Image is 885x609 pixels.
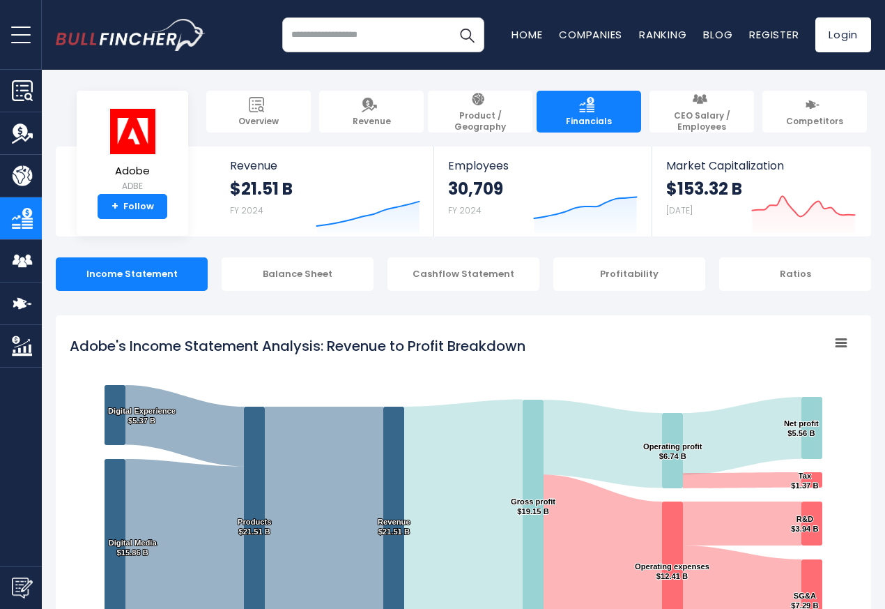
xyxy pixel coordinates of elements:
[666,204,693,216] small: [DATE]
[111,200,118,213] strong: +
[378,518,410,536] text: Revenue $21.51 B
[428,91,532,133] a: Product / Geography
[56,19,206,51] img: bullfincher logo
[449,17,484,52] button: Search
[652,146,870,236] a: Market Capitalization $153.32 B [DATE]
[719,257,871,291] div: Ratios
[206,91,311,133] a: Overview
[703,27,732,42] a: Blog
[649,91,754,133] a: CEO Salary / Employees
[784,419,819,437] text: Net profit $5.56 B
[107,107,157,195] a: Adobe ADBE
[815,17,871,52] a: Login
[566,116,612,127] span: Financials
[56,257,208,291] div: Income Statement
[109,539,157,557] text: Digital Media $15.86 B
[635,562,709,580] text: Operating expenses $12.41 B
[230,178,293,200] strong: $21.51 B
[98,194,167,219] a: +Follow
[559,27,622,42] a: Companies
[643,442,702,460] text: Operating profit $6.74 B
[108,180,157,193] small: ADBE
[639,27,686,42] a: Ranking
[238,116,279,127] span: Overview
[786,116,843,127] span: Competitors
[762,91,867,133] a: Competitors
[108,407,176,425] text: Digital Experience $5.37 B
[353,116,391,127] span: Revenue
[448,178,503,200] strong: 30,709
[70,336,525,356] tspan: Adobe's Income Statement Analysis: Revenue to Profit Breakdown
[216,146,434,236] a: Revenue $21.51 B FY 2024
[448,204,482,216] small: FY 2024
[230,159,420,172] span: Revenue
[666,178,742,200] strong: $153.32 B
[435,110,525,132] span: Product / Geography
[319,91,424,133] a: Revenue
[238,518,272,536] text: Products $21.51 B
[537,91,641,133] a: Financials
[448,159,637,172] span: Employees
[553,257,705,291] div: Profitability
[108,165,157,177] span: Adobe
[387,257,539,291] div: Cashflow Statement
[749,27,799,42] a: Register
[56,19,206,51] a: Go to homepage
[222,257,374,291] div: Balance Sheet
[511,27,542,42] a: Home
[230,204,263,216] small: FY 2024
[791,472,818,490] text: Tax $1.37 B
[511,497,555,516] text: Gross profit $19.15 B
[791,515,818,533] text: R&D $3.94 B
[434,146,651,236] a: Employees 30,709 FY 2024
[656,110,747,132] span: CEO Salary / Employees
[666,159,856,172] span: Market Capitalization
